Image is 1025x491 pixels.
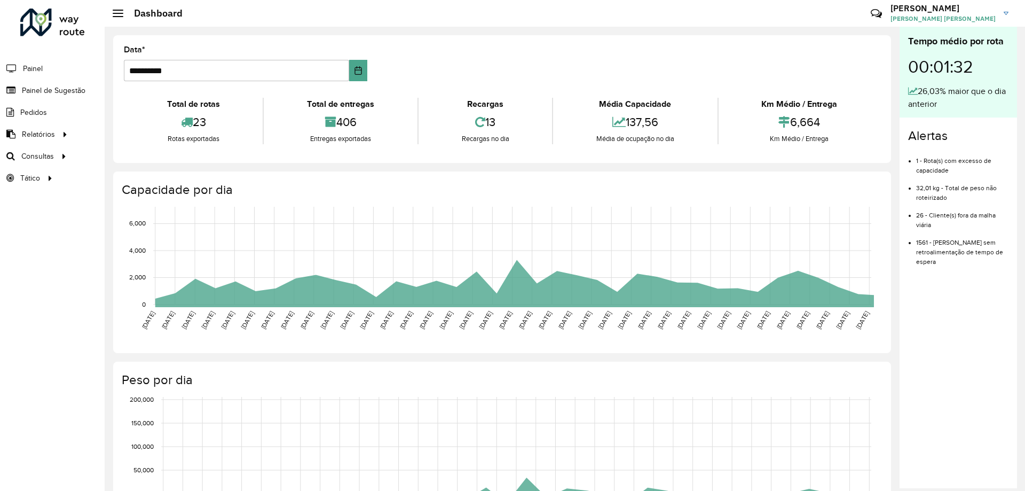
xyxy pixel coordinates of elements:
[129,274,146,281] text: 2,000
[795,310,810,330] text: [DATE]
[266,111,414,134] div: 406
[160,310,176,330] text: [DATE]
[319,310,335,330] text: [DATE]
[129,220,146,227] text: 6,000
[127,98,260,111] div: Total de rotas
[556,111,714,134] div: 137,56
[180,310,195,330] text: [DATE]
[537,310,553,330] text: [DATE]
[129,247,146,254] text: 4,000
[617,310,632,330] text: [DATE]
[835,310,850,330] text: [DATE]
[20,173,40,184] span: Tático
[721,98,878,111] div: Km Médio / Entrega
[721,134,878,144] div: Km Médio / Entrega
[142,301,146,308] text: 0
[124,43,145,56] label: Data
[815,310,830,330] text: [DATE]
[22,129,55,140] span: Relatórios
[890,14,996,24] span: [PERSON_NAME] [PERSON_NAME]
[696,310,712,330] text: [DATE]
[908,49,1008,85] div: 00:01:32
[22,85,85,96] span: Painel de Sugestão
[908,128,1008,144] h4: Alertas
[597,310,612,330] text: [DATE]
[379,310,394,330] text: [DATE]
[498,310,513,330] text: [DATE]
[266,98,414,111] div: Total de entregas
[266,134,414,144] div: Entregas exportadas
[220,310,235,330] text: [DATE]
[636,310,652,330] text: [DATE]
[577,310,593,330] text: [DATE]
[339,310,354,330] text: [DATE]
[279,310,295,330] text: [DATE]
[458,310,474,330] text: [DATE]
[299,310,314,330] text: [DATE]
[556,98,714,111] div: Média Capacidade
[418,310,433,330] text: [DATE]
[20,107,47,118] span: Pedidos
[736,310,751,330] text: [DATE]
[557,310,572,330] text: [DATE]
[131,443,154,450] text: 100,000
[359,310,374,330] text: [DATE]
[676,310,691,330] text: [DATE]
[865,2,888,25] a: Contato Rápido
[721,111,878,134] div: 6,664
[421,111,549,134] div: 13
[21,151,54,162] span: Consultas
[398,310,414,330] text: [DATE]
[855,310,870,330] text: [DATE]
[23,63,43,74] span: Painel
[123,7,183,19] h2: Dashboard
[438,310,454,330] text: [DATE]
[240,310,255,330] text: [DATE]
[775,310,791,330] text: [DATE]
[478,310,493,330] text: [DATE]
[716,310,731,330] text: [DATE]
[908,85,1008,111] div: 26,03% maior que o dia anterior
[916,230,1008,267] li: 1561 - [PERSON_NAME] sem retroalimentação de tempo de espera
[133,466,154,473] text: 50,000
[127,134,260,144] div: Rotas exportadas
[127,111,260,134] div: 23
[916,175,1008,202] li: 32,01 kg - Total de peso não roteirizado
[755,310,771,330] text: [DATE]
[656,310,672,330] text: [DATE]
[122,372,880,388] h4: Peso por dia
[259,310,275,330] text: [DATE]
[122,182,880,198] h4: Capacidade por dia
[916,202,1008,230] li: 26 - Cliente(s) fora da malha viária
[131,419,154,426] text: 150,000
[556,134,714,144] div: Média de ocupação no dia
[421,134,549,144] div: Recargas no dia
[908,34,1008,49] div: Tempo médio por rota
[200,310,216,330] text: [DATE]
[916,148,1008,175] li: 1 - Rota(s) com excesso de capacidade
[517,310,533,330] text: [DATE]
[140,310,156,330] text: [DATE]
[890,3,996,13] h3: [PERSON_NAME]
[130,396,154,403] text: 200,000
[349,60,368,81] button: Choose Date
[421,98,549,111] div: Recargas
